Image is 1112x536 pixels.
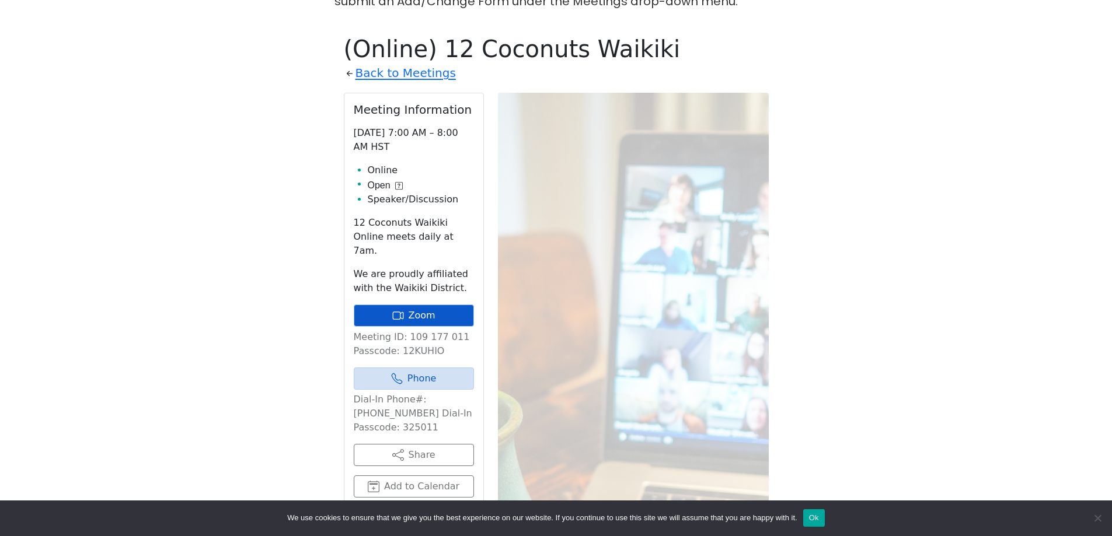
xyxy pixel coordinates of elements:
[368,192,474,206] li: Speaker/Discussion
[287,512,797,524] span: We use cookies to ensure that we give you the best experience on our website. If you continue to ...
[803,509,825,527] button: Ok
[354,304,474,327] a: Zoom
[1092,512,1103,524] span: No
[354,367,474,390] a: Phone
[354,393,474,435] p: Dial-In Phone#: [PHONE_NUMBER] Dial-In Passcode: 325011
[354,216,474,258] p: 12 Coconuts Waikiki Online meets daily at 7am.
[354,330,474,358] p: Meeting ID: 109 177 011 Passcode: 12KUHIO
[354,103,474,117] h2: Meeting Information
[368,163,474,177] li: Online
[355,63,456,83] a: Back to Meetings
[368,178,391,192] span: Open
[368,178,403,192] button: Open
[354,475,474,498] button: Add to Calendar
[354,444,474,466] button: Share
[344,35,769,63] h1: (Online) 12 Coconuts Waikiki
[354,126,474,154] p: [DATE] 7:00 AM – 8:00 AM HST
[354,267,474,295] p: We are proudly affiliated with the Waikiki District.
